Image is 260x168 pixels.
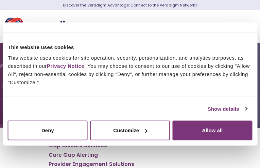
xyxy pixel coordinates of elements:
button: Deny [8,121,88,140]
a: Discover the Veradigm Advantage: Connect to the Veradigm NetworkLearn More [63,2,197,8]
div: This website uses cookies [8,43,252,51]
button: Allow all [172,121,252,140]
button: Customize [90,121,170,140]
img: Veradigm logo [5,15,87,38]
a: Show details [208,105,247,113]
a: Privacy Notice [47,63,84,69]
a: Gap Closure Services [49,142,107,149]
a: Care Gap Alerting [49,152,98,158]
div: This website uses cookies for site operation, security, personalization, and analytics purposes, ... [8,54,252,87]
button: Toggle Navigation Menu [240,18,250,35]
span: Learn More [195,2,197,8]
a: Provider Engagement Solutions [49,161,134,168]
